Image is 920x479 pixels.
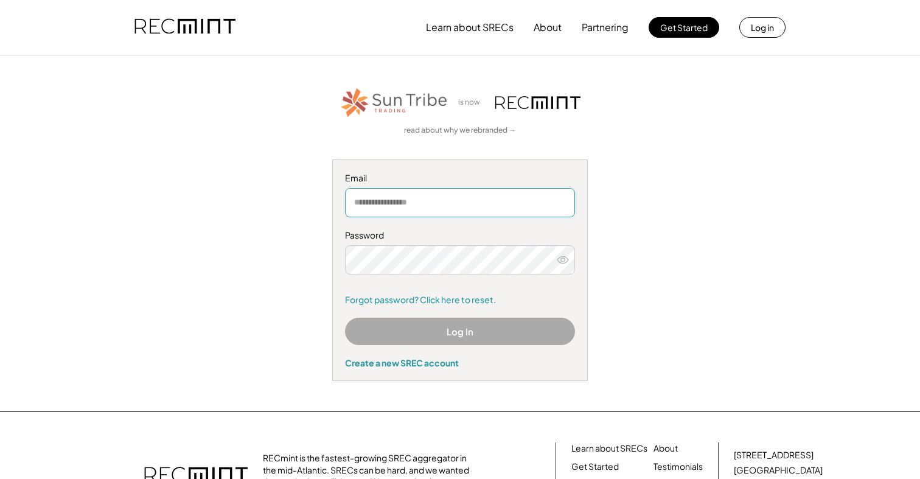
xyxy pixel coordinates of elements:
[455,97,489,108] div: is now
[340,86,449,119] img: STT_Horizontal_Logo%2B-%2BColor.png
[571,442,647,455] a: Learn about SRECs
[426,15,514,40] button: Learn about SRECs
[345,357,575,368] div: Create a new SREC account
[734,464,823,477] div: [GEOGRAPHIC_DATA]
[345,229,575,242] div: Password
[582,15,629,40] button: Partnering
[653,461,703,473] a: Testimonials
[134,7,235,48] img: recmint-logotype%403x.png
[649,17,719,38] button: Get Started
[345,294,575,306] a: Forgot password? Click here to reset.
[345,318,575,345] button: Log In
[653,442,678,455] a: About
[739,17,786,38] button: Log in
[534,15,562,40] button: About
[345,172,575,184] div: Email
[404,125,516,136] a: read about why we rebranded →
[734,449,814,461] div: [STREET_ADDRESS]
[495,96,580,109] img: recmint-logotype%403x.png
[571,461,619,473] a: Get Started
